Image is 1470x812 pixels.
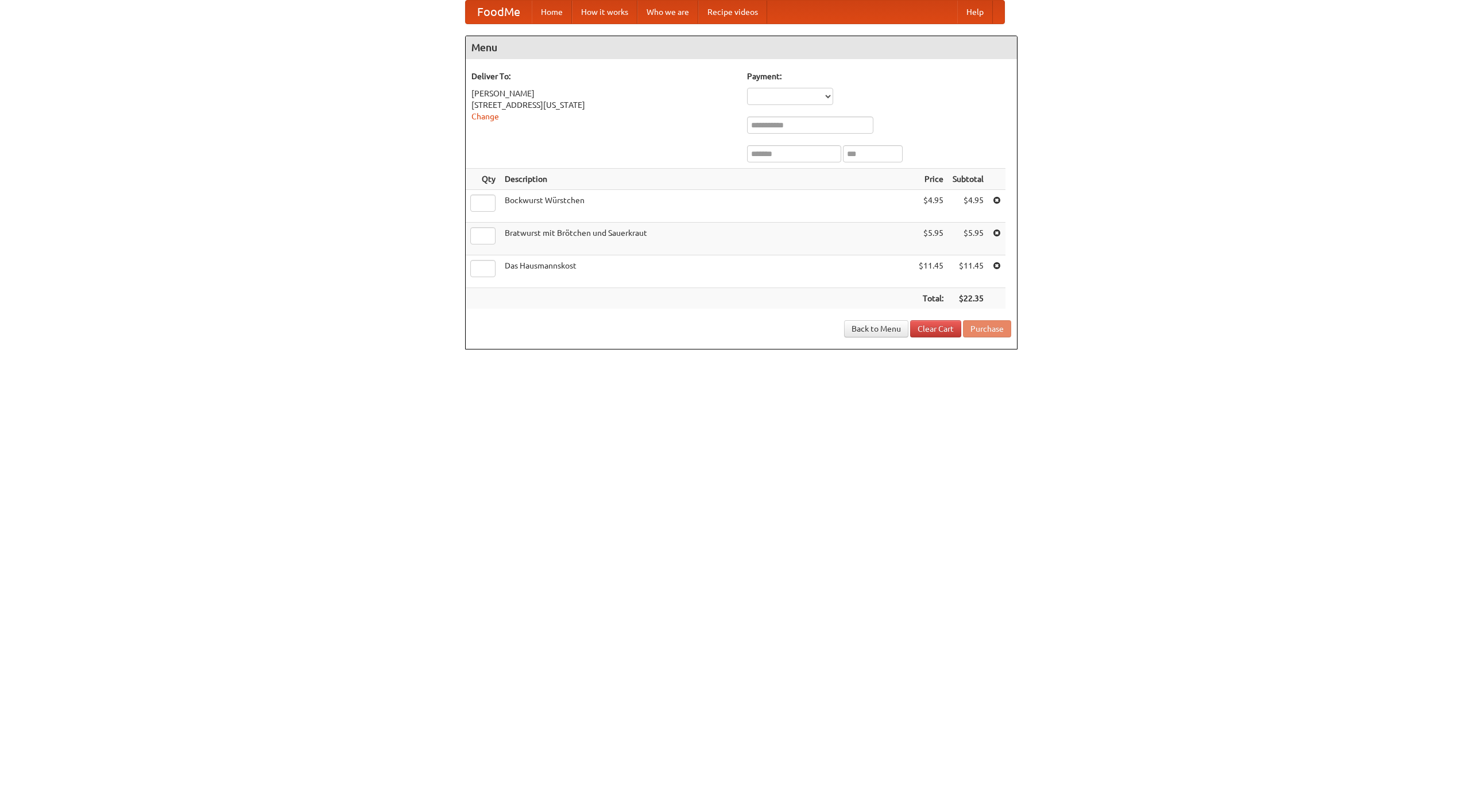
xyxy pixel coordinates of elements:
[914,190,948,223] td: $4.95
[963,320,1011,337] button: Purchase
[948,169,988,190] th: Subtotal
[500,255,914,288] td: Das Hausmannskost
[471,99,736,111] div: [STREET_ADDRESS][US_STATE]
[914,288,948,309] th: Total:
[914,223,948,255] td: $5.95
[698,1,767,24] a: Recipe videos
[500,190,914,223] td: Bockwurst Würstchen
[471,112,499,121] a: Change
[844,320,908,337] a: Back to Menu
[466,169,500,190] th: Qty
[471,88,736,99] div: [PERSON_NAME]
[910,320,961,337] a: Clear Cart
[637,1,698,24] a: Who we are
[914,169,948,190] th: Price
[948,190,988,223] td: $4.95
[466,1,532,24] a: FoodMe
[957,1,993,24] a: Help
[948,255,988,288] td: $11.45
[948,288,988,309] th: $22.35
[532,1,572,24] a: Home
[747,71,1011,82] h5: Payment:
[500,169,914,190] th: Description
[471,71,736,82] h5: Deliver To:
[466,36,1017,59] h4: Menu
[500,223,914,255] td: Bratwurst mit Brötchen und Sauerkraut
[914,255,948,288] td: $11.45
[948,223,988,255] td: $5.95
[572,1,637,24] a: How it works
